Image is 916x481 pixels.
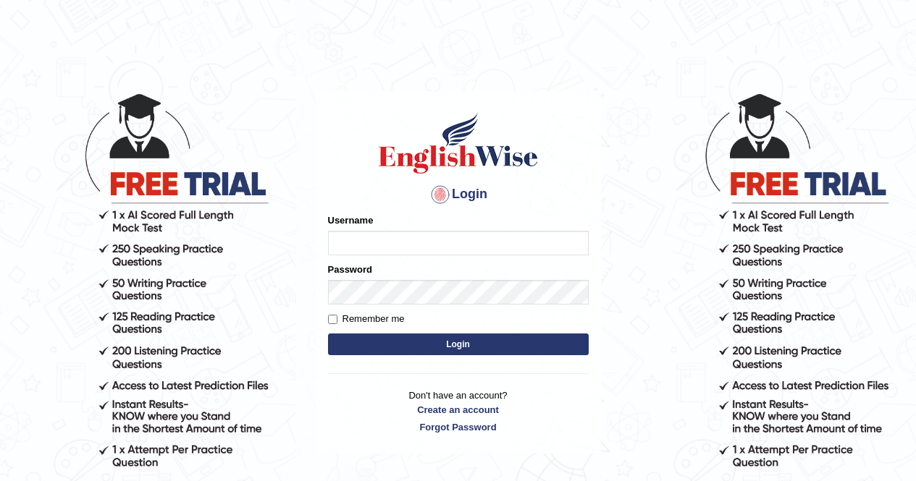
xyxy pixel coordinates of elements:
label: Password [328,263,372,276]
a: Forgot Password [328,420,589,434]
label: Remember me [328,312,405,326]
button: Login [328,333,589,355]
h4: Login [328,183,589,206]
a: Create an account [328,403,589,417]
label: Username [328,213,374,227]
p: Don't have an account? [328,388,589,433]
img: Logo of English Wise sign in for intelligent practice with AI [376,111,541,176]
input: Remember me [328,315,337,324]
